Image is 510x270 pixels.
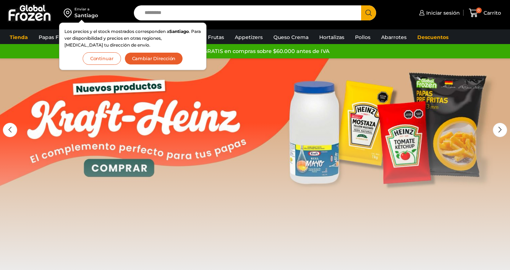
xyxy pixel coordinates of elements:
[3,123,17,137] div: Previous slide
[74,12,98,19] div: Santiago
[6,30,31,44] a: Tienda
[417,6,460,20] a: Iniciar sesión
[493,123,507,137] div: Next slide
[35,30,73,44] a: Papas Fritas
[467,5,503,21] a: 0 Carrito
[169,29,189,34] strong: Santiago
[424,9,460,16] span: Iniciar sesión
[64,28,201,49] p: Los precios y el stock mostrados corresponden a . Para ver disponibilidad y precios en otras regi...
[64,7,74,19] img: address-field-icon.svg
[351,30,374,44] a: Pollos
[231,30,266,44] a: Appetizers
[361,5,376,20] button: Search button
[476,8,482,13] span: 0
[316,30,348,44] a: Hortalizas
[414,30,452,44] a: Descuentos
[482,9,501,16] span: Carrito
[378,30,410,44] a: Abarrotes
[74,7,98,12] div: Enviar a
[125,52,183,65] button: Cambiar Dirección
[83,52,121,65] button: Continuar
[270,30,312,44] a: Queso Crema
